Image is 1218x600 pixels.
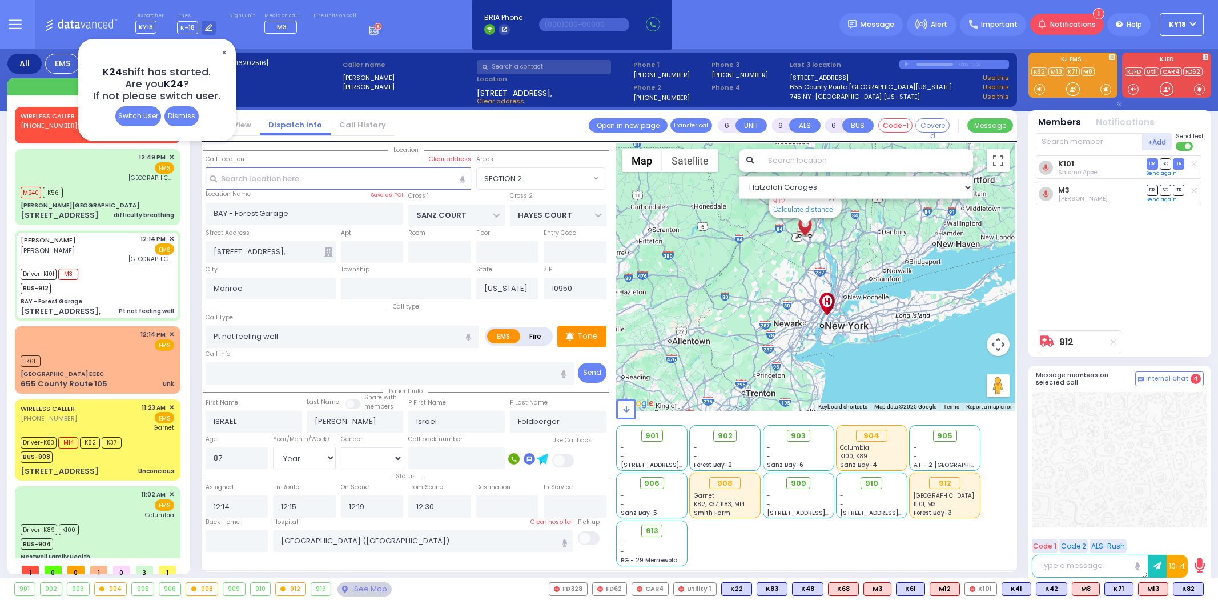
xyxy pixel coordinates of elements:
span: [STREET_ADDRESS][PERSON_NAME] [840,509,948,517]
label: Township [341,265,369,274]
span: ✕ [169,330,174,339]
span: SECTION 2 [484,173,522,185]
button: +Add [1143,133,1172,150]
label: Lines [177,13,216,19]
label: On Scene [341,483,369,492]
span: [STREET_ADDRESS], [477,87,552,97]
div: ALS [863,582,891,596]
span: 4 [1191,374,1201,384]
label: Cad: [209,58,339,68]
div: FD328 [549,582,588,596]
label: From Scene [408,483,443,492]
span: 1 [22,566,39,574]
label: Room [408,229,425,238]
button: Internal Chat 4 [1135,371,1204,386]
span: 12:14 PM [140,330,166,339]
label: [PHONE_NUMBER] [711,70,768,79]
span: SO [1160,158,1171,169]
span: K82, K37, K83, M14 [694,500,745,509]
img: red-radio-icon.svg [637,586,642,592]
button: Drag Pegman onto the map to open Street View [987,374,1010,397]
span: 913 [646,525,658,537]
label: Medic on call [264,13,300,19]
span: - [621,491,624,500]
span: - [767,500,770,509]
div: [GEOGRAPHIC_DATA] ECEC [21,370,104,378]
label: P Last Name [510,398,548,407]
div: 912 [929,477,960,490]
span: Phone 3 [711,60,786,70]
button: Transfer call [670,118,712,133]
span: 0 [45,566,62,574]
div: ALS [930,582,960,596]
img: Google [619,396,657,411]
span: Call type [387,302,425,311]
span: 1 [1093,8,1104,19]
span: K-18 [177,21,198,34]
span: Alert [931,19,947,30]
div: 904 [95,583,127,595]
span: 910 [865,478,878,489]
span: K24 [103,65,122,79]
span: K37 [102,437,122,449]
span: BRIA Phone [484,13,522,23]
label: Call Type [206,313,233,322]
div: difficulty breathing [114,211,174,219]
div: [PERSON_NAME][GEOGRAPHIC_DATA] [21,201,139,210]
div: BLS [721,582,752,596]
div: 905 [132,583,154,595]
button: Notifications [1096,116,1155,129]
img: comment-alt.png [1138,377,1144,382]
div: 908 [709,477,741,490]
a: M8 [1081,67,1095,76]
span: 0 [67,566,85,574]
label: Location [477,74,629,84]
label: Street Address [206,229,250,238]
span: Patient info [383,387,428,395]
div: Switch User [115,106,161,126]
span: ✕ [169,234,174,244]
span: Smith Farm [694,509,730,517]
label: Use Callback [552,436,592,445]
span: [PHONE_NUMBER] [21,414,77,423]
a: [PERSON_NAME] [21,235,76,245]
div: 901 [15,583,35,595]
div: CAR4 [632,582,669,596]
span: Location [388,146,424,154]
span: Phone 2 [633,83,708,93]
div: 902 [41,583,62,595]
div: BAY - Forest Garage [21,297,82,306]
label: Hospital [273,518,298,527]
label: Back Home [206,518,240,527]
div: ALS [1138,582,1168,596]
div: BLS [1002,582,1031,596]
span: Sanz Bay-4 [840,461,877,469]
span: 11:23 AM [142,403,166,412]
button: 10-4 [1167,555,1188,578]
span: 909 [791,478,806,489]
a: KJFD [1125,67,1143,76]
a: K101 [1058,159,1074,168]
div: unk [163,379,174,388]
label: Fire [520,329,552,343]
span: ✕ [169,403,174,413]
span: - [914,452,917,461]
label: Turn off text [1176,141,1194,152]
label: Night unit [229,13,255,19]
div: Year/Month/Week/Day [273,435,336,444]
label: Call Info [206,350,230,359]
span: Garnet [694,491,714,500]
span: [STREET_ADDRESS][PERSON_NAME] [621,461,729,469]
span: Columbia [840,443,869,452]
div: 906 [159,583,181,595]
span: TR [1173,158,1184,169]
img: red-radio-icon.svg [970,586,975,592]
div: Pt not feeling well [119,307,174,315]
label: State [476,265,492,274]
label: In Service [544,483,573,492]
input: Search member [1036,133,1143,150]
span: DR [1147,158,1158,169]
a: 745 NY-[GEOGRAPHIC_DATA] [US_STATE] [790,92,920,102]
span: SECTION 2 [476,167,606,189]
span: [PHONE_NUMBER] [21,121,77,130]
